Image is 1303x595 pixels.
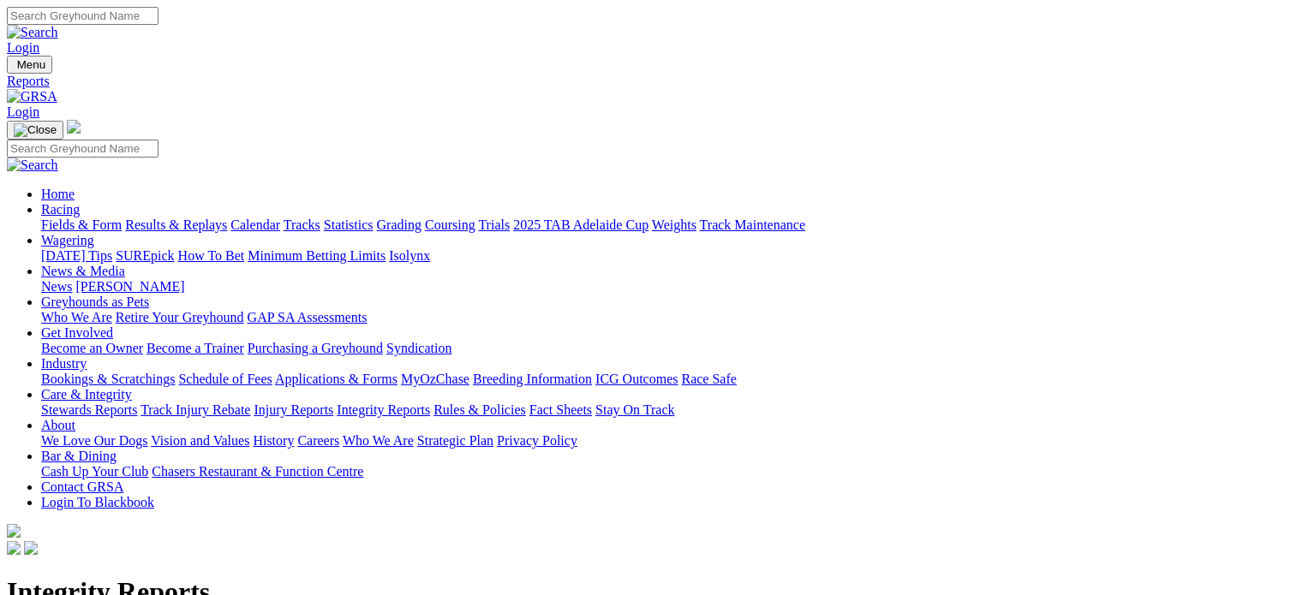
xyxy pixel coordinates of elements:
[41,341,1296,356] div: Get Involved
[433,402,526,417] a: Rules & Policies
[253,433,294,448] a: History
[377,217,421,232] a: Grading
[529,402,592,417] a: Fact Sheets
[41,295,149,309] a: Greyhounds as Pets
[337,402,430,417] a: Integrity Reports
[41,187,75,201] a: Home
[401,372,469,386] a: MyOzChase
[151,433,249,448] a: Vision and Values
[41,372,1296,387] div: Industry
[7,524,21,538] img: logo-grsa-white.png
[14,123,57,137] img: Close
[230,217,280,232] a: Calendar
[152,464,363,479] a: Chasers Restaurant & Function Centre
[254,402,333,417] a: Injury Reports
[140,402,250,417] a: Track Injury Rebate
[41,310,112,324] a: Who We Are
[478,217,510,232] a: Trials
[41,356,87,371] a: Industry
[595,372,678,386] a: ICG Outcomes
[343,433,414,448] a: Who We Are
[41,387,132,402] a: Care & Integrity
[41,495,154,509] a: Login To Blackbook
[389,248,430,263] a: Isolynx
[284,217,320,232] a: Tracks
[41,217,122,232] a: Fields & Form
[7,40,39,55] a: Login
[17,58,45,71] span: Menu
[41,433,1296,449] div: About
[41,310,1296,325] div: Greyhounds as Pets
[700,217,805,232] a: Track Maintenance
[297,433,339,448] a: Careers
[248,310,368,324] a: GAP SA Assessments
[7,140,158,158] input: Search
[386,341,451,355] a: Syndication
[41,202,80,217] a: Racing
[41,279,1296,295] div: News & Media
[178,248,245,263] a: How To Bet
[41,464,1296,479] div: Bar & Dining
[41,279,72,294] a: News
[41,464,148,479] a: Cash Up Your Club
[324,217,374,232] a: Statistics
[125,217,227,232] a: Results & Replays
[473,372,592,386] a: Breeding Information
[417,433,493,448] a: Strategic Plan
[41,402,137,417] a: Stewards Reports
[67,120,81,134] img: logo-grsa-white.png
[275,372,397,386] a: Applications & Forms
[24,541,38,555] img: twitter.svg
[652,217,696,232] a: Weights
[41,479,123,494] a: Contact GRSA
[41,217,1296,233] div: Racing
[513,217,649,232] a: 2025 TAB Adelaide Cup
[425,217,475,232] a: Coursing
[116,248,174,263] a: SUREpick
[178,372,272,386] a: Schedule of Fees
[681,372,736,386] a: Race Safe
[146,341,244,355] a: Become a Trainer
[41,233,94,247] a: Wagering
[41,372,175,386] a: Bookings & Scratchings
[41,341,143,355] a: Become an Owner
[41,248,112,263] a: [DATE] Tips
[7,121,63,140] button: Toggle navigation
[41,325,113,340] a: Get Involved
[7,56,52,74] button: Toggle navigation
[7,74,1296,89] a: Reports
[248,248,386,263] a: Minimum Betting Limits
[7,541,21,555] img: facebook.svg
[7,104,39,119] a: Login
[7,25,58,40] img: Search
[75,279,184,294] a: [PERSON_NAME]
[248,341,383,355] a: Purchasing a Greyhound
[41,433,147,448] a: We Love Our Dogs
[41,264,125,278] a: News & Media
[116,310,244,324] a: Retire Your Greyhound
[41,402,1296,418] div: Care & Integrity
[7,158,58,173] img: Search
[7,7,158,25] input: Search
[41,418,75,432] a: About
[41,248,1296,264] div: Wagering
[41,449,117,463] a: Bar & Dining
[7,89,57,104] img: GRSA
[595,402,674,417] a: Stay On Track
[497,433,577,448] a: Privacy Policy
